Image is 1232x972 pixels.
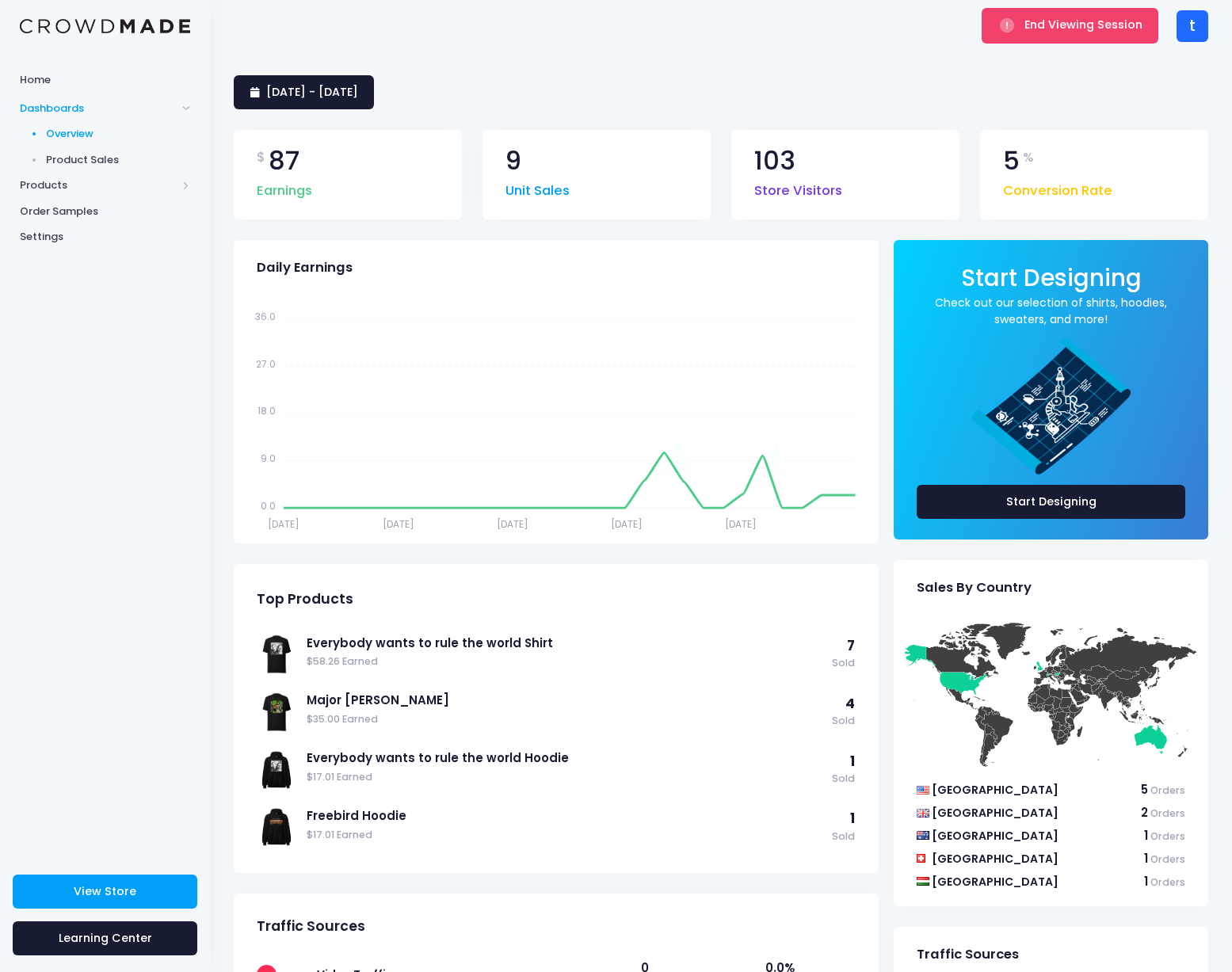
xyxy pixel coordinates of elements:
[917,485,1185,519] a: Start Designing
[917,947,1019,962] span: Traffic Sources
[497,517,528,531] tspan: [DATE]
[932,828,1058,844] span: [GEOGRAPHIC_DATA]
[269,148,299,174] span: 87
[20,177,177,193] span: Products
[257,918,365,935] span: Traffic Sources
[725,517,757,531] tspan: [DATE]
[832,656,855,671] span: Sold
[13,921,197,955] a: Learning Center
[20,19,190,34] img: Logo
[1144,873,1148,890] span: 1
[257,148,265,167] span: $
[307,807,824,825] a: Freebird Hoodie
[932,874,1058,890] span: [GEOGRAPHIC_DATA]
[932,782,1058,798] span: [GEOGRAPHIC_DATA]
[611,517,643,531] tspan: [DATE]
[850,809,855,828] span: 1
[845,694,855,713] span: 4
[832,772,855,787] span: Sold
[255,310,276,323] tspan: 36.0
[256,356,276,370] tspan: 27.0
[1150,829,1185,843] span: Orders
[847,636,855,655] span: 7
[307,828,824,843] span: $17.01 Earned
[20,204,190,219] span: Order Samples
[261,498,276,512] tspan: 0.0
[20,101,177,116] span: Dashboards
[1024,17,1142,32] span: End Viewing Session
[46,152,191,168] span: Product Sales
[1144,850,1148,867] span: 1
[832,829,855,844] span: Sold
[1003,173,1112,201] span: Conversion Rate
[257,260,353,276] span: Daily Earnings
[932,805,1058,821] span: [GEOGRAPHIC_DATA]
[917,295,1185,328] a: Check out our selection of shirts, hoodies, sweaters, and more!
[307,654,824,669] span: $58.26 Earned
[1141,804,1148,821] span: 2
[982,8,1158,43] button: End Viewing Session
[505,148,521,174] span: 9
[20,229,190,245] span: Settings
[754,148,795,174] span: 103
[1150,852,1185,866] span: Orders
[307,635,824,652] a: Everybody wants to rule the world Shirt
[961,275,1142,290] a: Start Designing
[307,749,824,767] a: Everybody wants to rule the world Hoodie
[1177,10,1208,42] div: t
[307,692,824,709] a: Major [PERSON_NAME]
[257,591,353,608] span: Top Products
[257,404,276,417] tspan: 18.0
[961,261,1142,294] span: Start Designing
[832,714,855,729] span: Sold
[20,72,190,88] span: Home
[59,930,152,946] span: Learning Center
[307,770,824,785] span: $17.01 Earned
[1150,783,1185,797] span: Orders
[917,580,1032,596] span: Sales By Country
[505,173,570,201] span: Unit Sales
[74,883,136,899] span: View Store
[383,517,414,531] tspan: [DATE]
[1003,148,1020,174] span: 5
[1150,806,1185,820] span: Orders
[46,126,191,142] span: Overview
[1141,781,1148,798] span: 5
[268,517,299,531] tspan: [DATE]
[307,712,824,727] span: $35.00 Earned
[1150,875,1185,889] span: Orders
[13,875,197,909] a: View Store
[257,173,312,201] span: Earnings
[754,173,842,201] span: Store Visitors
[1144,827,1148,844] span: 1
[1023,148,1034,167] span: %
[266,84,358,100] span: [DATE] - [DATE]
[234,75,374,109] a: [DATE] - [DATE]
[850,752,855,771] span: 1
[932,851,1058,867] span: [GEOGRAPHIC_DATA]
[261,452,276,465] tspan: 9.0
